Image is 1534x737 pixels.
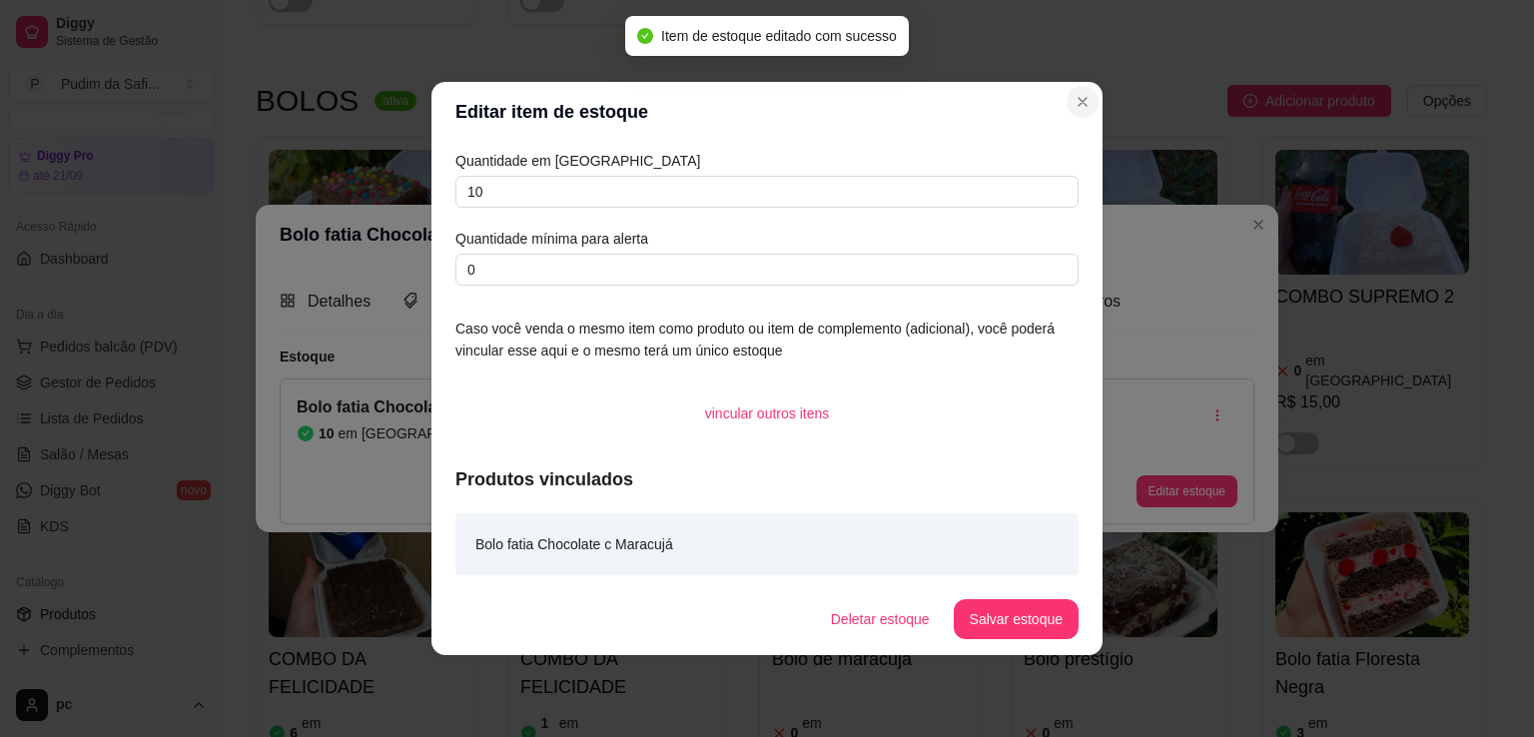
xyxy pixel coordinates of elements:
[475,533,673,555] article: Bolo fatia Chocolate c Maracujá
[1067,86,1099,118] button: Close
[455,465,1079,493] article: Produtos vinculados
[455,150,1079,172] article: Quantidade em [GEOGRAPHIC_DATA]
[455,228,1079,250] article: Quantidade mínima para alerta
[689,393,846,433] button: vincular outros itens
[954,599,1079,639] button: Salvar estoque
[661,28,897,44] span: Item de estoque editado com sucesso
[637,28,653,44] span: check-circle
[815,599,946,639] button: Deletar estoque
[431,82,1103,142] header: Editar item de estoque
[455,318,1079,362] article: Caso você venda o mesmo item como produto ou item de complemento (adicional), você poderá vincula...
